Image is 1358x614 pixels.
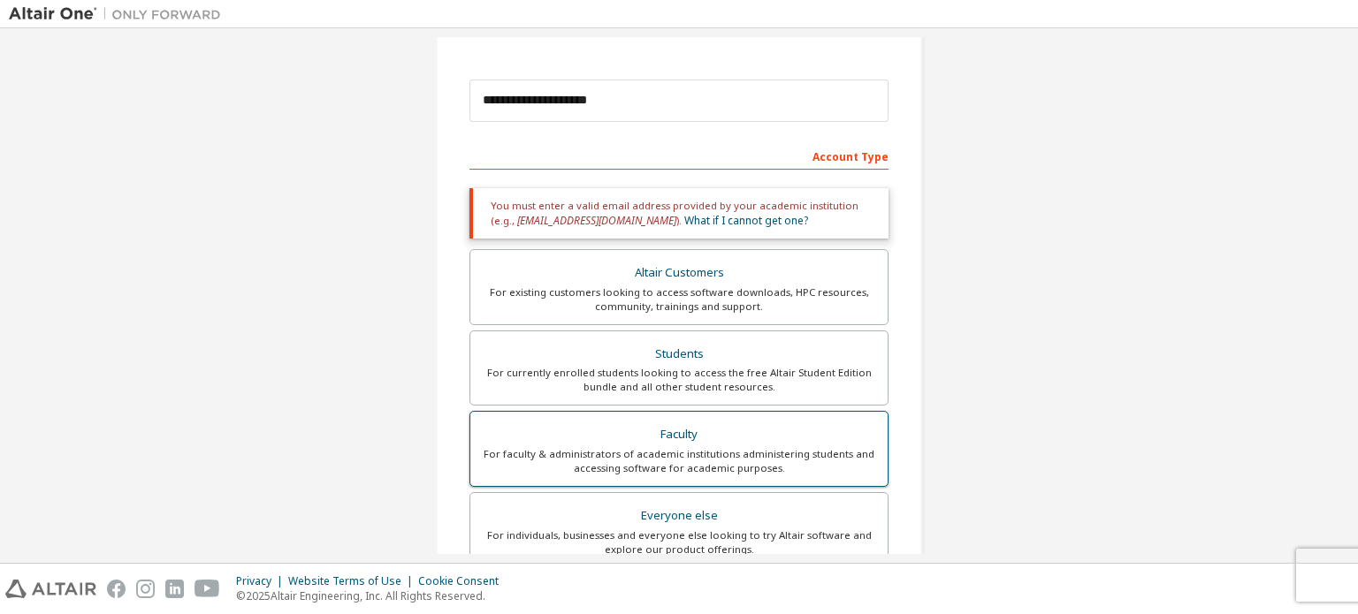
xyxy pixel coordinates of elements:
[481,261,877,285] div: Altair Customers
[481,366,877,394] div: For currently enrolled students looking to access the free Altair Student Edition bundle and all ...
[517,213,676,228] span: [EMAIL_ADDRESS][DOMAIN_NAME]
[136,580,155,598] img: instagram.svg
[236,574,288,588] div: Privacy
[469,141,889,170] div: Account Type
[469,188,889,239] div: You must enter a valid email address provided by your academic institution (e.g., ).
[481,504,877,528] div: Everyone else
[9,5,230,23] img: Altair One
[236,588,509,603] p: © 2025 Altair Engineering, Inc. All Rights Reserved.
[684,213,808,228] a: What if I cannot get one?
[418,574,509,588] div: Cookie Consent
[288,574,418,588] div: Website Terms of Use
[481,447,877,475] div: For faculty & administrators of academic institutions administering students and accessing softwa...
[165,580,184,598] img: linkedin.svg
[195,580,220,598] img: youtube.svg
[107,580,126,598] img: facebook.svg
[481,342,877,367] div: Students
[481,422,877,447] div: Faculty
[481,528,877,557] div: For individuals, businesses and everyone else looking to try Altair software and explore our prod...
[5,580,96,598] img: altair_logo.svg
[481,285,877,314] div: For existing customers looking to access software downloads, HPC resources, community, trainings ...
